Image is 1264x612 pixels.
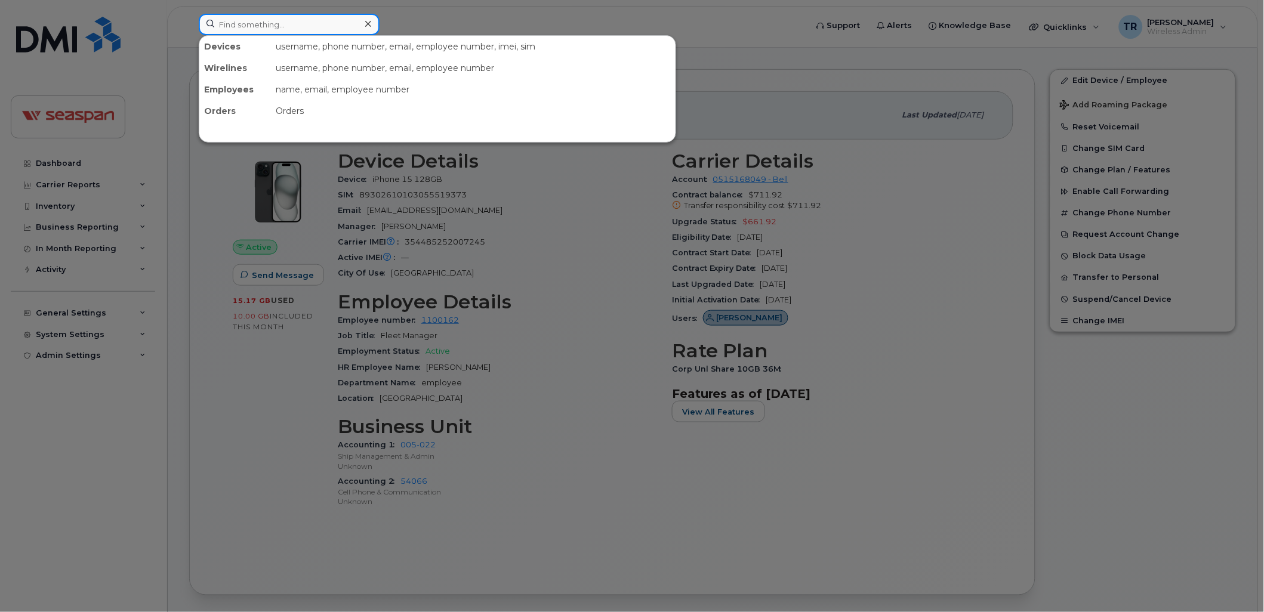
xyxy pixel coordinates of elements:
[271,79,676,100] div: name, email, employee number
[271,57,676,79] div: username, phone number, email, employee number
[271,100,676,122] div: Orders
[271,36,676,57] div: username, phone number, email, employee number, imei, sim
[199,100,271,122] div: Orders
[199,57,271,79] div: Wirelines
[199,79,271,100] div: Employees
[199,14,380,35] input: Find something...
[199,36,271,57] div: Devices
